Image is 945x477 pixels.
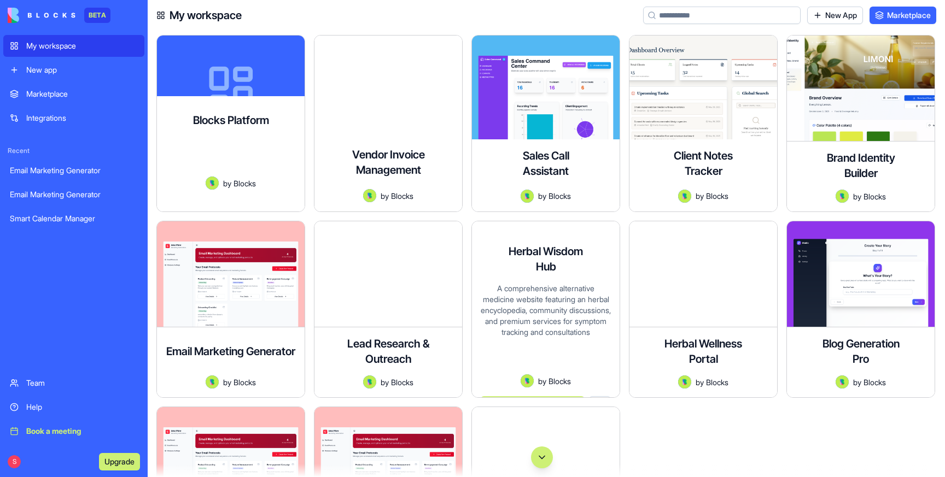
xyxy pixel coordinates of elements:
[26,40,138,51] div: My workspace
[660,148,747,179] h4: Client Notes Tracker
[817,150,905,181] h4: Brand Identity Builder
[471,221,620,398] a: Herbal Wisdom HubA comprehensive alternative medicine website featuring an herbal encyclopedia, c...
[234,376,256,388] span: Blocks
[807,7,863,24] a: New App
[26,426,138,437] div: Book a meeting
[99,453,140,470] button: Upgrade
[26,113,138,123] div: Integrations
[323,211,427,233] button: Launch
[3,184,144,205] a: Email Marketing Generator
[786,221,935,398] a: Blog Generation ProAvatarbyBlocks
[156,221,305,398] a: Email Marketing GeneratorAvatarbyBlocks
[84,8,110,23] div: BETA
[538,375,546,387] span: by
[363,375,376,388] img: Avatar
[538,190,546,202] span: by
[10,165,138,176] div: Email Marketing Generator
[26,378,138,388] div: Team
[678,190,691,203] img: Avatar
[314,35,463,212] a: Vendor Invoice ManagementA comprehensive system for managing vendors, processing invoices, and ha...
[549,190,571,202] span: Blocks
[3,396,144,418] a: Help
[502,148,590,179] h4: Sales Call Assistant
[853,191,861,202] span: by
[166,198,296,220] button: Launch
[706,376,728,388] span: Blocks
[8,8,110,23] a: BETA
[3,35,144,57] a: My workspace
[786,35,935,212] a: Brand Identity BuilderAvatarbyBlocks
[531,446,553,468] button: Scroll to bottom
[391,190,413,202] span: Blocks
[99,456,140,467] a: Upgrade
[223,178,231,189] span: by
[8,455,21,468] span: S
[706,190,728,202] span: Blocks
[234,178,256,189] span: Blocks
[481,211,585,233] button: Launch
[381,190,389,202] span: by
[323,186,453,190] div: A comprehensive system for managing vendors, processing invoices, and handling approvals accordin...
[223,376,231,388] span: by
[193,113,269,128] h4: Blocks Platform
[166,344,295,359] h4: Email Marketing Generator
[696,376,704,388] span: by
[629,35,778,212] a: Client Notes TrackerA professional application to track client interactions, meeting notes, and f...
[10,189,138,200] div: Email Marketing Generator
[3,107,144,129] a: Integrations
[521,374,534,387] img: Avatar
[864,191,886,202] span: Blocks
[638,211,742,233] button: Launch
[345,336,432,367] h4: Lead Research & Outreach
[471,35,620,212] a: Sales Call AssistantAn app to upload, transcribe, and analyze sales call recordings or text, prov...
[502,244,590,274] h4: Herbal Wisdom Hub
[3,160,144,181] a: Email Marketing Generator
[10,213,138,224] div: Smart Calendar Manager
[853,376,861,388] span: by
[323,147,453,178] h4: Vendor Invoice Management
[678,375,691,388] img: Avatar
[3,146,144,155] span: Recent
[3,420,144,442] a: Book a meeting
[629,221,778,398] a: Herbal Wellness PortalAvatarbyBlocks
[381,376,389,388] span: by
[26,64,138,75] div: New app
[206,176,219,190] img: Avatar
[481,187,611,190] div: An app to upload, transcribe, and analyze sales call recordings or text, providing key insights a...
[870,7,936,24] a: Marketplace
[206,375,219,388] img: Avatar
[26,89,138,99] div: Marketplace
[481,283,611,375] div: A comprehensive alternative medicine website featuring an herbal encyclopedia, community discussi...
[156,35,305,212] a: Blocks PlatformAvatarbyBlocks
[864,376,886,388] span: Blocks
[817,336,905,367] h4: Blog Generation Pro
[3,59,144,81] a: New app
[481,396,585,418] button: Launch
[549,375,571,387] span: Blocks
[836,375,849,388] img: Avatar
[26,402,138,413] div: Help
[314,221,463,398] a: Lead Research & OutreachAvatarbyBlocks
[391,376,413,388] span: Blocks
[3,372,144,394] a: Team
[3,208,144,229] a: Smart Calendar Manager
[363,189,376,202] img: Avatar
[638,187,768,190] div: A professional application to track client interactions, meeting notes, and follow-up tasks. Feat...
[696,190,704,202] span: by
[660,336,747,367] h4: Herbal Wellness Portal
[8,8,75,23] img: logo
[836,190,849,203] img: Avatar
[521,190,534,203] img: Avatar
[170,8,242,23] h4: My workspace
[3,83,144,105] a: Marketplace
